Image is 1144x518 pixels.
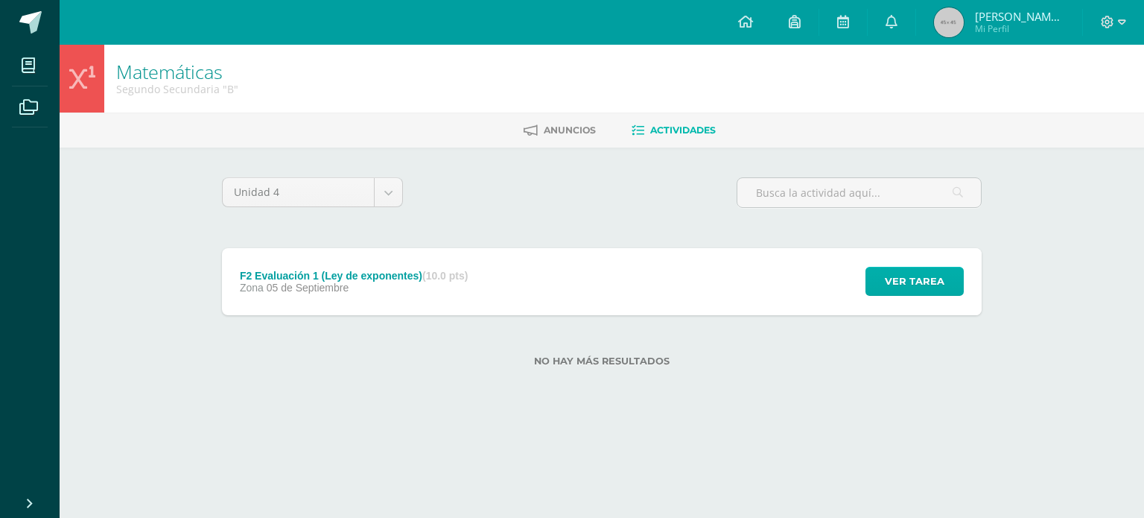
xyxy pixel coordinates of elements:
div: Segundo Secundaria 'B' [116,82,238,96]
a: Anuncios [524,119,596,142]
input: Busca la actividad aquí... [737,178,981,207]
span: Anuncios [544,124,596,136]
span: Mi Perfil [975,22,1064,35]
span: Zona [240,282,264,294]
span: Unidad 4 [234,178,363,206]
a: Actividades [632,119,716,142]
span: Actividades [650,124,716,136]
img: 45x45 [934,7,964,37]
a: Unidad 4 [223,178,402,206]
span: [PERSON_NAME] [PERSON_NAME] [975,9,1064,24]
h1: Matemáticas [116,61,238,82]
div: F2 Evaluación 1 (Ley de exponentes) [240,270,468,282]
span: Ver tarea [885,268,944,295]
strong: (10.0 pts) [422,270,468,282]
label: No hay más resultados [222,356,982,367]
button: Ver tarea [865,267,964,296]
span: 05 de Septiembre [267,282,349,294]
a: Matemáticas [116,59,223,84]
